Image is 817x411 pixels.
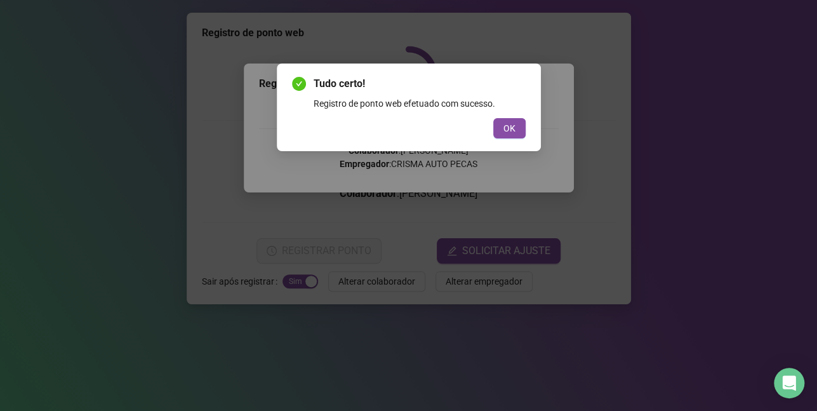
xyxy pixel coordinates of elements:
[503,121,515,135] span: OK
[314,76,526,91] span: Tudo certo!
[292,77,306,91] span: check-circle
[493,118,526,138] button: OK
[774,368,804,398] div: Open Intercom Messenger
[314,97,526,111] div: Registro de ponto web efetuado com sucesso.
